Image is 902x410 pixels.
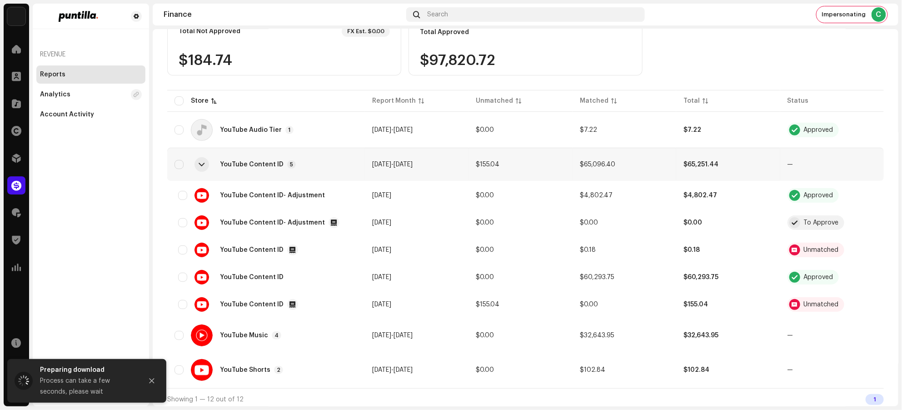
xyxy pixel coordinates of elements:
[580,274,614,280] span: $60,293.75
[285,126,294,134] p-badge: 1
[40,111,94,118] div: Account Activity
[372,161,413,168] span: -
[683,247,700,253] span: $0.18
[476,332,494,339] span: $0.00
[787,332,877,339] re-a-table-badge: —
[683,161,718,168] span: $65,251.44
[476,367,494,373] span: $0.00
[220,161,284,168] div: YouTube Content ID
[476,301,499,308] span: $155.04
[580,332,614,339] span: $32,643.95
[220,192,284,199] span: YouTube Content ID
[36,105,145,124] re-m-nav-item: Account Activity
[580,192,613,199] span: $4,802.47
[220,367,270,373] div: YouTube Shorts
[40,91,70,98] div: Analytics
[476,274,494,280] span: $0.00
[476,220,494,226] span: $0.00
[787,161,877,168] re-a-table-badge: —
[274,366,283,374] p-badge: 2
[683,332,718,339] span: $32,643.95
[580,247,596,253] span: $0.18
[287,160,296,169] p-badge: 5
[372,127,413,133] span: -
[220,220,284,226] span: YouTube Content ID
[580,301,598,308] span: $0.00
[220,247,284,253] span: YouTube Content ID
[7,7,25,25] img: a6437e74-8c8e-4f74-a1ce-131745af0155
[220,127,282,133] div: YouTube Audio Tier
[683,220,702,226] span: $0.00
[372,301,391,308] span: [DATE]
[372,367,413,373] span: -
[476,192,494,199] span: $0.00
[683,192,717,199] span: $4,802.47
[372,367,391,373] span: [DATE]
[683,367,709,373] span: $102.84
[476,247,494,253] span: $0.00
[683,127,701,133] span: $7.22
[476,127,494,133] span: $0.00
[372,332,413,339] span: -
[428,11,449,18] span: Search
[40,365,135,375] div: Preparing download
[476,161,499,168] span: $155.04
[164,11,403,18] div: Finance
[372,127,391,133] span: [DATE]
[167,396,244,403] span: Showing 1 — 12 out of 12
[420,29,469,36] div: Total Approved
[804,127,833,133] div: Approved
[683,301,708,308] span: $155.04
[372,247,391,253] span: [DATE]
[36,44,145,65] re-a-nav-header: Revenue
[36,85,145,104] re-m-nav-item: Analytics
[394,367,413,373] span: [DATE]
[284,220,325,226] span: - Adjustment
[580,220,598,226] span: $0.00
[372,192,391,199] span: [DATE]
[36,65,145,84] re-m-nav-item: Reports
[179,28,240,35] div: Total Not Approved
[220,332,268,339] div: YouTube Music
[872,7,886,22] div: C
[580,96,608,105] div: Matched
[220,274,284,280] span: YouTube Content ID
[272,331,281,340] p-badge: 4
[804,192,833,199] div: Approved
[683,96,700,105] div: Total
[804,247,839,253] div: Unmatched
[40,375,135,397] div: Process can take a few seconds, please wait
[40,11,116,22] img: ab20ecfe-453d-47a5-a348-3d69a980e46a
[394,332,413,339] span: [DATE]
[372,220,391,226] span: [DATE]
[372,96,416,105] div: Report Month
[804,220,839,226] div: To Approve
[394,127,413,133] span: [DATE]
[683,274,718,280] span: $60,293.75
[143,372,161,390] button: Close
[580,127,597,133] span: $7.22
[580,367,605,373] span: $102.84
[804,274,833,280] div: Approved
[804,301,839,308] div: Unmatched
[476,96,513,105] div: Unmatched
[284,192,325,199] span: - Adjustment
[220,301,284,308] span: YouTube Content ID
[347,28,384,35] div: FX Est. $0.00
[372,161,391,168] span: [DATE]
